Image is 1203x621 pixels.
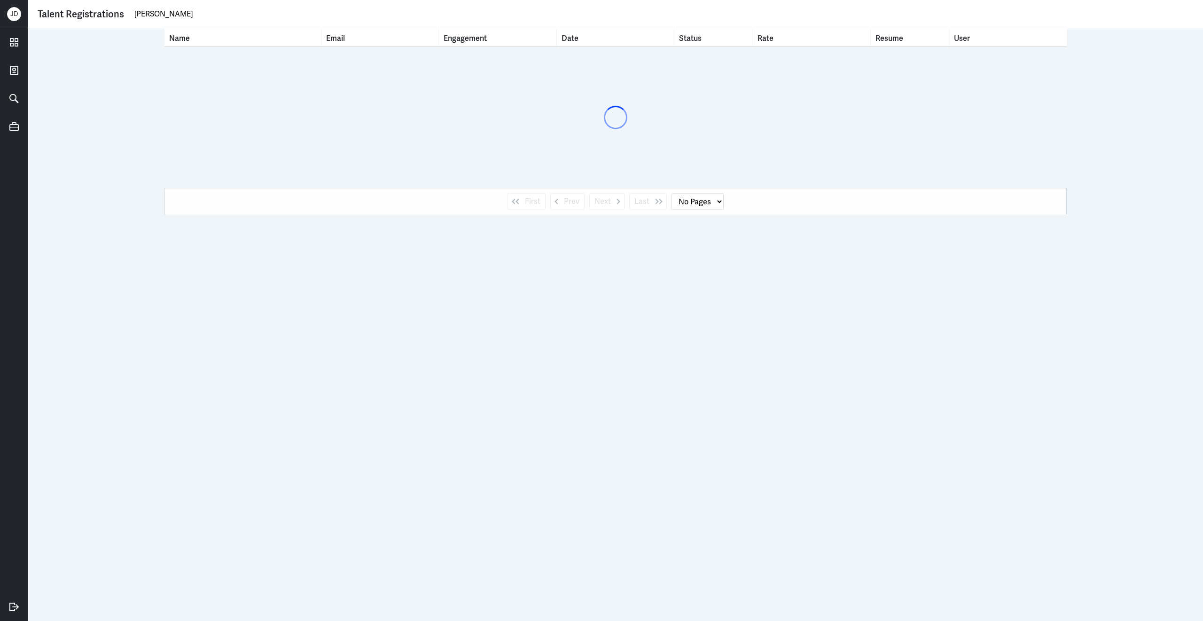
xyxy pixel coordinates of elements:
[164,28,321,47] th: Toggle SortBy
[508,193,546,210] button: First
[594,196,611,207] span: Next
[753,28,870,47] th: Toggle SortBy
[674,28,753,47] th: Toggle SortBy
[7,7,21,21] div: J D
[550,193,585,210] button: Prev
[38,7,124,21] div: Talent Registrations
[634,196,649,207] span: Last
[525,196,540,207] span: First
[564,196,579,207] span: Prev
[589,193,625,210] button: Next
[557,28,674,47] th: Toggle SortBy
[949,28,1067,47] th: User
[629,193,667,210] button: Last
[439,28,556,47] th: Toggle SortBy
[321,28,439,47] th: Toggle SortBy
[133,7,1194,21] input: Search
[871,28,949,47] th: Resume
